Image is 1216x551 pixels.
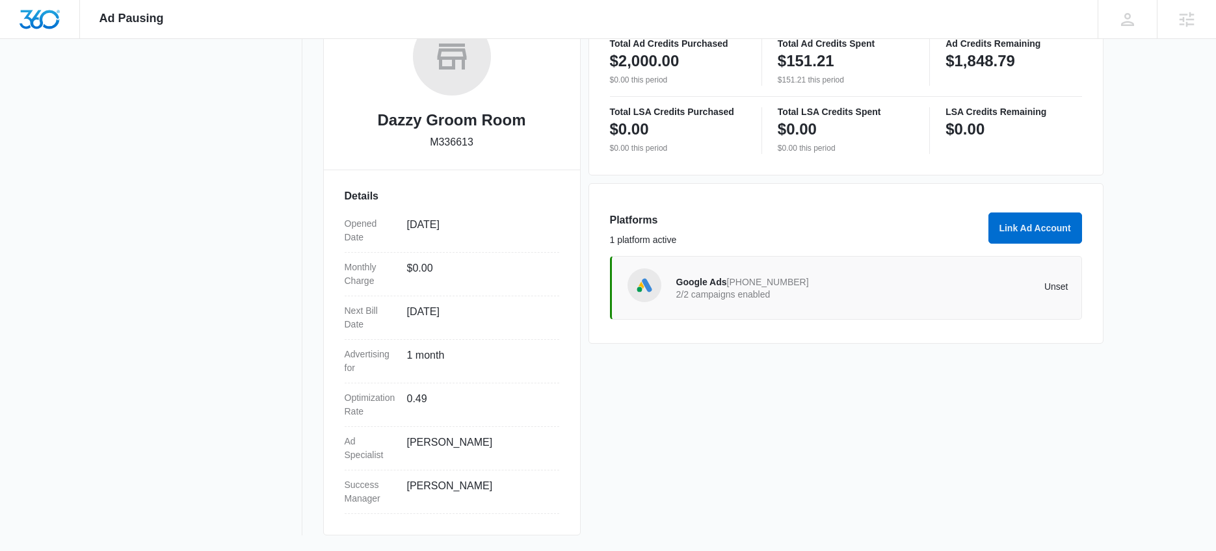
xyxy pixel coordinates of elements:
h2: Dazzy Groom Room [377,109,525,132]
a: Google AdsGoogle Ads[PHONE_NUMBER]2/2 campaigns enabledUnset [610,256,1082,320]
p: M336613 [430,135,473,150]
p: $0.00 [945,119,985,140]
p: Total Ad Credits Purchased [610,39,746,48]
p: $0.00 this period [610,74,746,86]
p: LSA Credits Remaining [945,107,1081,116]
div: Optimization Rate0.49 [345,383,559,427]
div: Success Manager[PERSON_NAME] [345,470,559,514]
p: $151.21 [778,51,834,71]
dt: Ad Specialist [345,435,397,462]
h3: Platforms [610,212,981,228]
h3: Details [345,188,559,204]
dd: [PERSON_NAME] [407,478,549,506]
p: $0.00 this period [610,142,746,154]
p: Total LSA Credits Purchased [610,107,746,116]
div: Monthly Charge$0.00 [345,253,559,296]
p: $2,000.00 [610,51,680,71]
div: Opened Date[DATE] [345,209,559,253]
dt: Advertising for [345,348,397,375]
div: Next Bill Date[DATE] [345,296,559,340]
dd: 0.49 [407,391,549,418]
span: Ad Pausing [99,12,164,25]
p: 2/2 campaigns enabled [676,290,873,299]
span: [PHONE_NUMBER] [727,277,809,287]
dd: [PERSON_NAME] [407,435,549,462]
p: $0.00 this period [778,142,914,154]
dt: Next Bill Date [345,304,397,331]
dt: Monthly Charge [345,261,397,288]
dd: 1 month [407,348,549,375]
dd: $0.00 [407,261,549,288]
img: Google Ads [635,275,654,295]
p: Ad Credits Remaining [945,39,1081,48]
p: Total LSA Credits Spent [778,107,914,116]
span: Google Ads [676,277,727,287]
dt: Optimization Rate [345,391,397,418]
p: Unset [872,282,1068,291]
p: $0.00 [610,119,649,140]
dt: Success Manager [345,478,397,506]
p: 1 platform active [610,233,981,247]
div: Advertising for1 month [345,340,559,383]
div: Ad Specialist[PERSON_NAME] [345,427,559,470]
p: $0.00 [778,119,817,140]
button: Link Ad Account [988,212,1082,244]
p: $1,848.79 [945,51,1015,71]
dt: Opened Date [345,217,397,244]
p: Total Ad Credits Spent [778,39,914,48]
p: $151.21 this period [778,74,914,86]
dd: [DATE] [407,217,549,244]
dd: [DATE] [407,304,549,331]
